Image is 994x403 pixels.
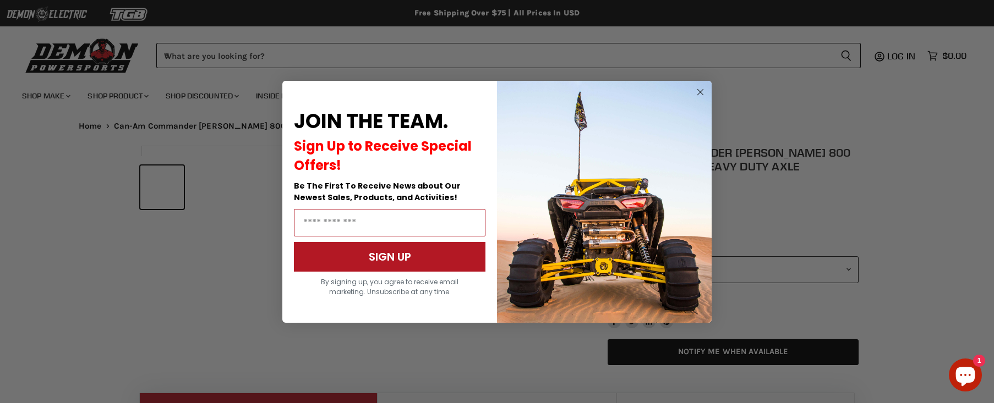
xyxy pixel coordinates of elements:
[693,85,707,99] button: Close dialog
[294,107,448,135] span: JOIN THE TEAM.
[294,209,485,236] input: Email Address
[497,81,712,323] img: a9095488-b6e7-41ba-879d-588abfab540b.jpeg
[294,137,472,174] span: Sign Up to Receive Special Offers!
[294,180,461,203] span: Be The First To Receive News about Our Newest Sales, Products, and Activities!
[321,277,458,296] span: By signing up, you agree to receive email marketing. Unsubscribe at any time.
[294,242,485,272] button: SIGN UP
[946,358,985,394] inbox-online-store-chat: Shopify online store chat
